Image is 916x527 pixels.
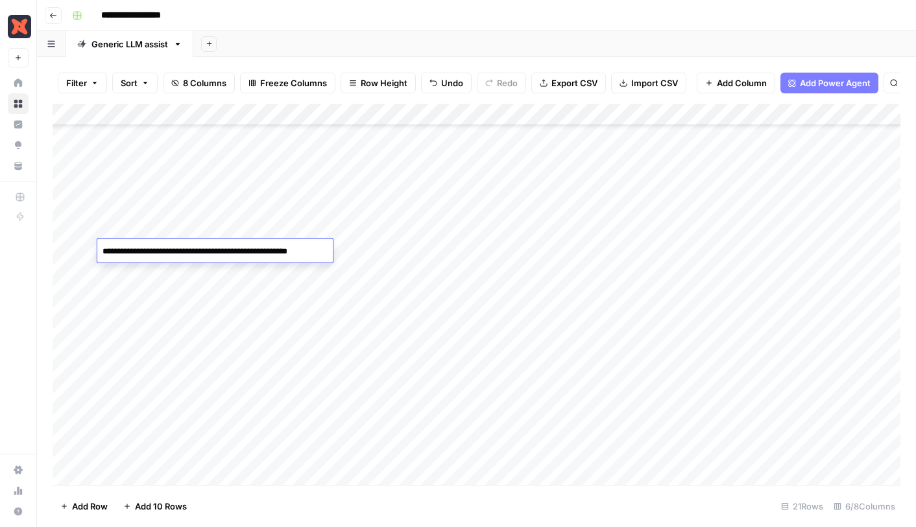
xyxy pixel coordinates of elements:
[717,76,767,89] span: Add Column
[8,460,29,480] a: Settings
[135,500,187,513] span: Add 10 Rows
[121,76,138,89] span: Sort
[91,38,168,51] div: Generic LLM assist
[163,73,235,93] button: 8 Columns
[497,76,518,89] span: Redo
[183,76,226,89] span: 8 Columns
[72,500,108,513] span: Add Row
[477,73,526,93] button: Redo
[260,76,327,89] span: Freeze Columns
[112,73,158,93] button: Sort
[8,501,29,522] button: Help + Support
[531,73,606,93] button: Export CSV
[8,15,31,38] img: Marketing - dbt Labs Logo
[8,93,29,114] a: Browse
[8,73,29,93] a: Home
[115,496,195,517] button: Add 10 Rows
[8,10,29,43] button: Workspace: Marketing - dbt Labs
[8,480,29,501] a: Usage
[611,73,686,93] button: Import CSV
[551,76,597,89] span: Export CSV
[8,114,29,135] a: Insights
[780,73,878,93] button: Add Power Agent
[8,135,29,156] a: Opportunities
[800,76,871,89] span: Add Power Agent
[8,156,29,176] a: Your Data
[697,73,775,93] button: Add Column
[66,76,87,89] span: Filter
[53,496,115,517] button: Add Row
[776,496,828,517] div: 21 Rows
[631,76,678,89] span: Import CSV
[828,496,900,517] div: 6/8 Columns
[341,73,416,93] button: Row Height
[421,73,472,93] button: Undo
[58,73,107,93] button: Filter
[441,76,463,89] span: Undo
[361,76,407,89] span: Row Height
[66,31,193,57] a: Generic LLM assist
[240,73,335,93] button: Freeze Columns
